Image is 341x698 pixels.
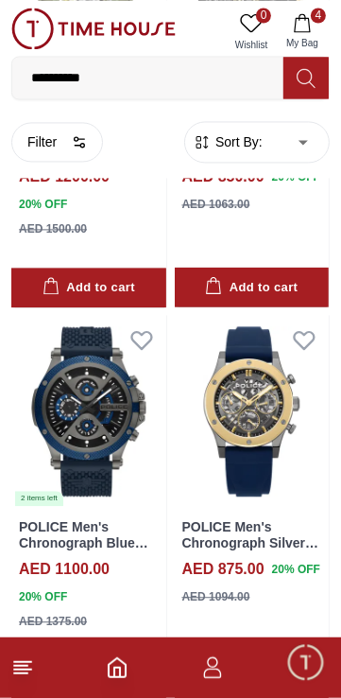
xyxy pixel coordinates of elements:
[228,8,275,56] a: 0Wishlist
[182,519,319,582] a: POLICE Men's Chronograph Silver Dial Watch - PEWJQ0006406
[193,132,263,151] button: Sort By:
[11,315,166,507] img: POLICE Men's Chronograph Blue Dial Watch - PEWJQ2110503
[311,8,326,23] span: 4
[182,558,264,581] h4: AED 875.00
[19,613,87,630] div: AED 1375.00
[15,491,63,506] div: 2 items left
[175,315,330,507] img: POLICE Men's Chronograph Silver Dial Watch - PEWJQ0006406
[19,588,67,605] span: 20 % OFF
[19,558,110,581] h4: AED 1100.00
[19,196,67,213] span: 20 % OFF
[106,656,128,679] a: Home
[182,196,250,213] div: AED 1063.00
[275,8,330,56] button: 4My Bag
[11,315,166,507] a: POLICE Men's Chronograph Blue Dial Watch - PEWJQ21105032 items left
[19,220,87,237] div: AED 1500.00
[228,38,275,52] span: Wishlist
[182,588,250,605] div: AED 1094.00
[256,8,271,23] span: 0
[285,642,327,684] div: Chat Widget
[11,122,103,162] button: Filter
[279,36,326,50] span: My Bag
[11,268,166,308] button: Add to cart
[11,8,176,49] img: ...
[43,277,135,299] div: Add to cart
[175,268,330,308] button: Add to cart
[212,132,263,151] span: Sort By:
[272,561,320,578] span: 20 % OFF
[205,277,298,299] div: Add to cart
[19,519,148,582] a: POLICE Men's Chronograph Blue Dial Watch - PEWJQ2110503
